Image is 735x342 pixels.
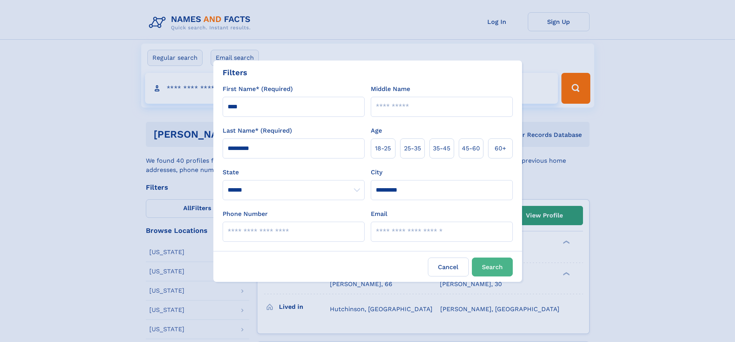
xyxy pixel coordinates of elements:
label: State [223,168,365,177]
label: Middle Name [371,84,410,94]
span: 45‑60 [462,144,480,153]
button: Search [472,258,513,276]
div: Filters [223,67,247,78]
label: Email [371,209,387,219]
label: First Name* (Required) [223,84,293,94]
span: 35‑45 [433,144,450,153]
label: Phone Number [223,209,268,219]
span: 25‑35 [404,144,421,153]
label: Age [371,126,382,135]
span: 18‑25 [375,144,391,153]
span: 60+ [495,144,506,153]
label: City [371,168,382,177]
label: Cancel [428,258,469,276]
label: Last Name* (Required) [223,126,292,135]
